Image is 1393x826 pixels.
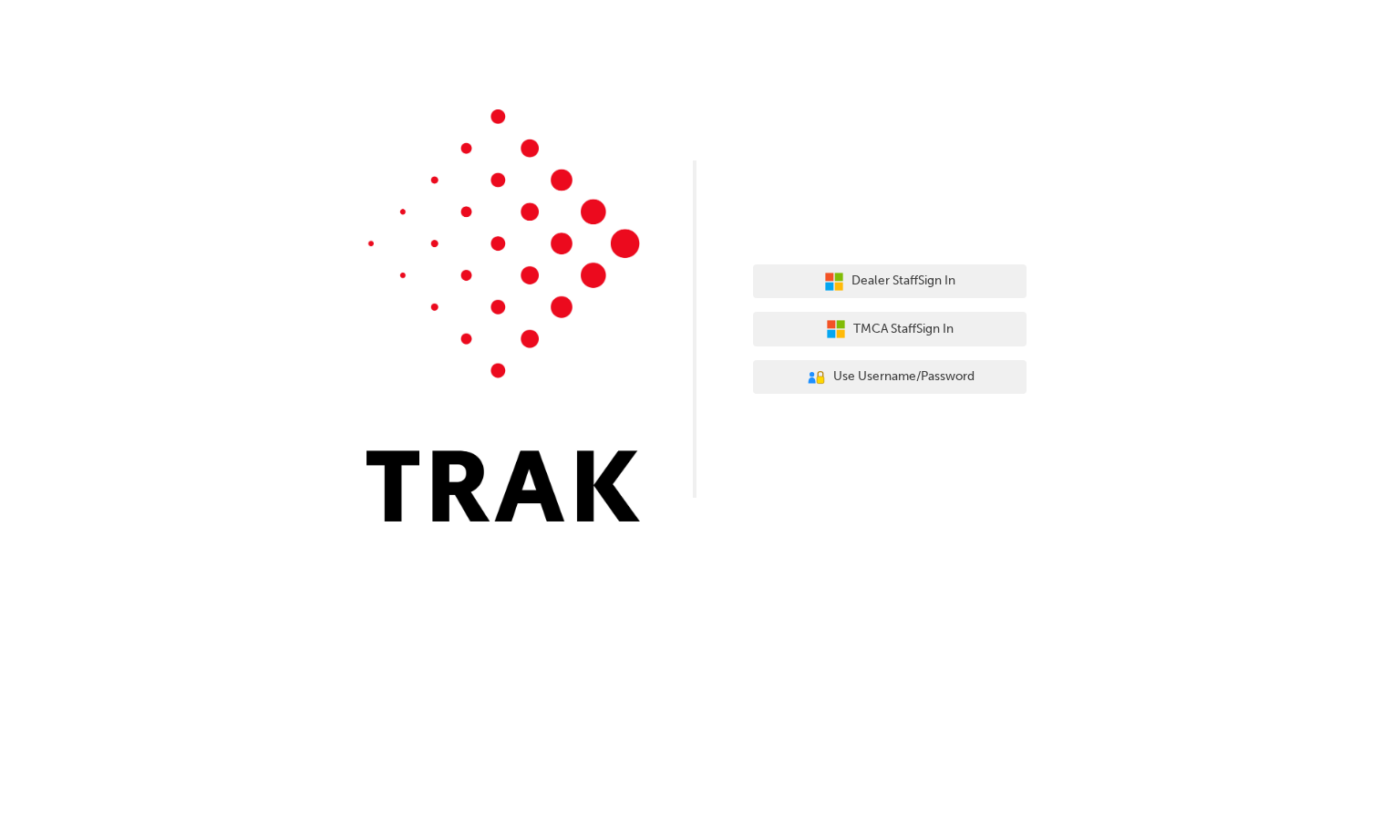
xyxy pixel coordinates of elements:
button: TMCA StaffSign In [753,312,1027,346]
span: TMCA Staff Sign In [853,319,954,340]
button: Use Username/Password [753,360,1027,395]
button: Dealer StaffSign In [753,264,1027,299]
span: Dealer Staff Sign In [851,271,955,292]
span: Use Username/Password [833,367,975,387]
img: Trak [366,109,640,521]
